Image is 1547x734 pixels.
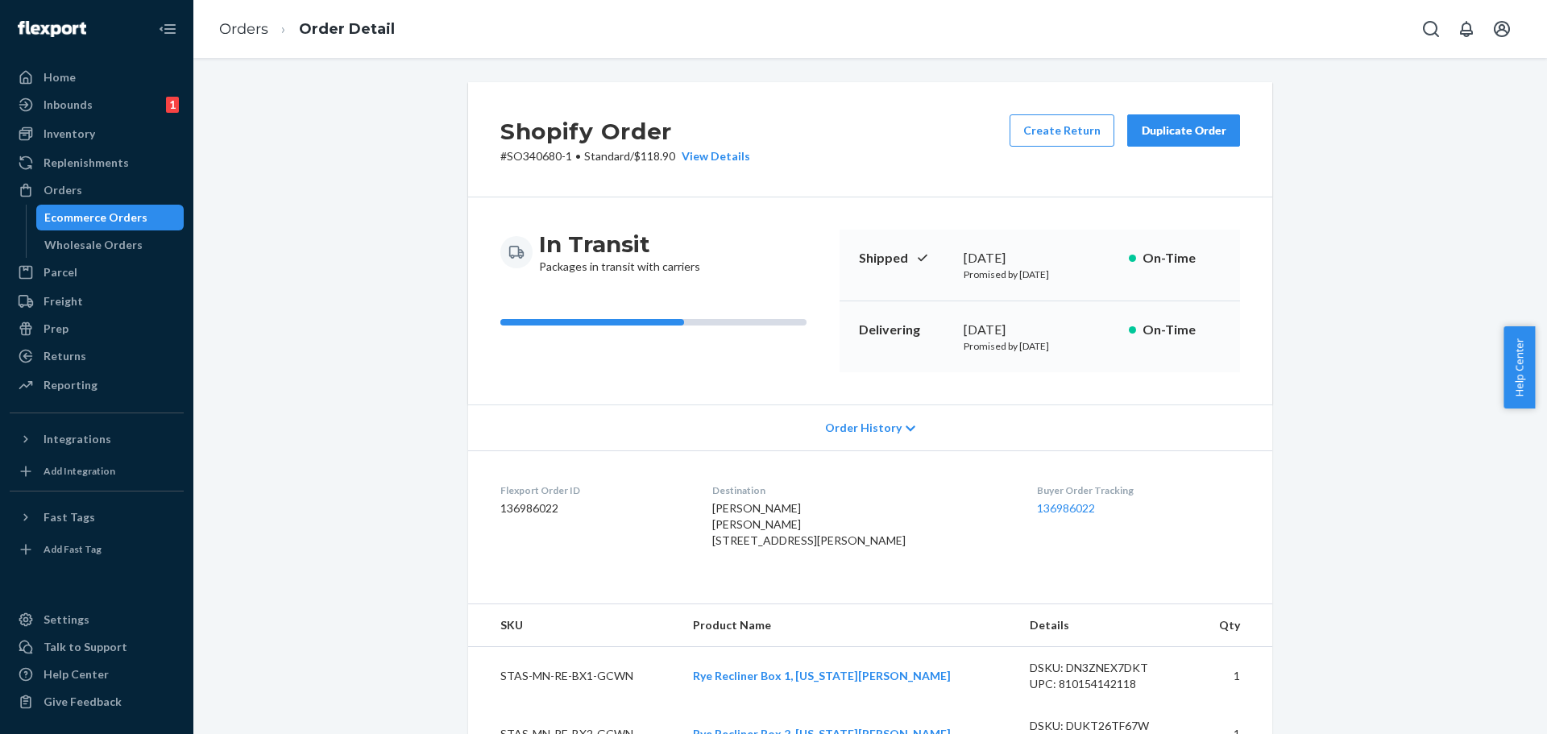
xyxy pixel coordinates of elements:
a: Reporting [10,372,184,398]
img: Flexport logo [18,21,86,37]
a: Order Detail [299,20,395,38]
a: 136986022 [1037,501,1095,515]
div: [DATE] [964,249,1116,267]
td: 1 [1194,647,1272,706]
div: Wholesale Orders [44,237,143,253]
div: Replenishments [44,155,129,171]
a: Orders [219,20,268,38]
a: Settings [10,607,184,632]
th: Qty [1194,604,1272,647]
div: Orders [44,182,82,198]
a: Freight [10,288,184,314]
p: On-Time [1143,321,1221,339]
dt: Destination [712,483,1012,497]
div: Inventory [44,126,95,142]
span: Order History [825,420,902,436]
a: Add Fast Tag [10,537,184,562]
div: Reporting [44,377,97,393]
div: Help Center [44,666,109,682]
div: Returns [44,348,86,364]
div: Talk to Support [44,639,127,655]
a: Add Integration [10,458,184,484]
div: [DATE] [964,321,1116,339]
div: Give Feedback [44,694,122,710]
div: 1 [166,97,179,113]
dt: Buyer Order Tracking [1037,483,1240,497]
div: Duplicate Order [1141,122,1226,139]
th: Product Name [680,604,1017,647]
p: Promised by [DATE] [964,339,1116,353]
div: Parcel [44,264,77,280]
p: # SO340680-1 / $118.90 [500,148,750,164]
button: Open account menu [1486,13,1518,45]
h2: Shopify Order [500,114,750,148]
div: DSKU: DUKT26TF67W [1030,718,1181,734]
div: DSKU: DN3ZNEX7DKT [1030,660,1181,676]
div: Settings [44,612,89,628]
p: Promised by [DATE] [964,267,1116,281]
p: Delivering [859,321,951,339]
div: UPC: 810154142118 [1030,676,1181,692]
div: Integrations [44,431,111,447]
dd: 136986022 [500,500,686,516]
button: Fast Tags [10,504,184,530]
a: Prep [10,316,184,342]
a: Rye Recliner Box 1, [US_STATE][PERSON_NAME] [693,669,951,682]
div: Prep [44,321,68,337]
td: STAS-MN-RE-BX1-GCWN [468,647,680,706]
div: Home [44,69,76,85]
button: View Details [675,148,750,164]
a: Wholesale Orders [36,232,185,258]
a: Returns [10,343,184,369]
dt: Flexport Order ID [500,483,686,497]
a: Replenishments [10,150,184,176]
ol: breadcrumbs [206,6,408,53]
a: Inventory [10,121,184,147]
button: Open Search Box [1415,13,1447,45]
div: Add Fast Tag [44,542,102,556]
div: Fast Tags [44,509,95,525]
button: Give Feedback [10,689,184,715]
button: Help Center [1503,326,1535,408]
div: Freight [44,293,83,309]
button: Duplicate Order [1127,114,1240,147]
th: SKU [468,604,680,647]
a: Orders [10,177,184,203]
a: Inbounds1 [10,92,184,118]
span: [PERSON_NAME] [PERSON_NAME] [STREET_ADDRESS][PERSON_NAME] [712,501,906,547]
button: Close Navigation [151,13,184,45]
th: Details [1017,604,1194,647]
span: Standard [584,149,630,163]
div: Packages in transit with carriers [539,230,700,275]
p: On-Time [1143,249,1221,267]
button: Create Return [1010,114,1114,147]
div: Ecommerce Orders [44,209,147,226]
a: Parcel [10,259,184,285]
h3: In Transit [539,230,700,259]
a: Talk to Support [10,634,184,660]
div: Add Integration [44,464,115,478]
button: Integrations [10,426,184,452]
p: Shipped [859,249,951,267]
a: Ecommerce Orders [36,205,185,230]
a: Home [10,64,184,90]
div: Inbounds [44,97,93,113]
a: Help Center [10,661,184,687]
button: Open notifications [1450,13,1483,45]
span: • [575,149,581,163]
